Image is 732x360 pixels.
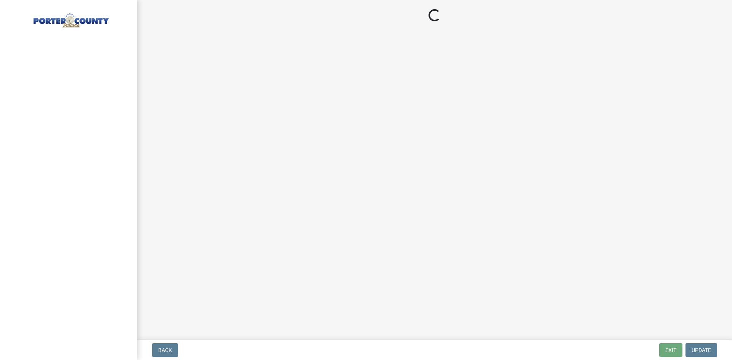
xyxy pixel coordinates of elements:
[692,347,711,353] span: Update
[15,8,125,29] img: Porter County, Indiana
[152,343,178,357] button: Back
[659,343,682,357] button: Exit
[685,343,717,357] button: Update
[158,347,172,353] span: Back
